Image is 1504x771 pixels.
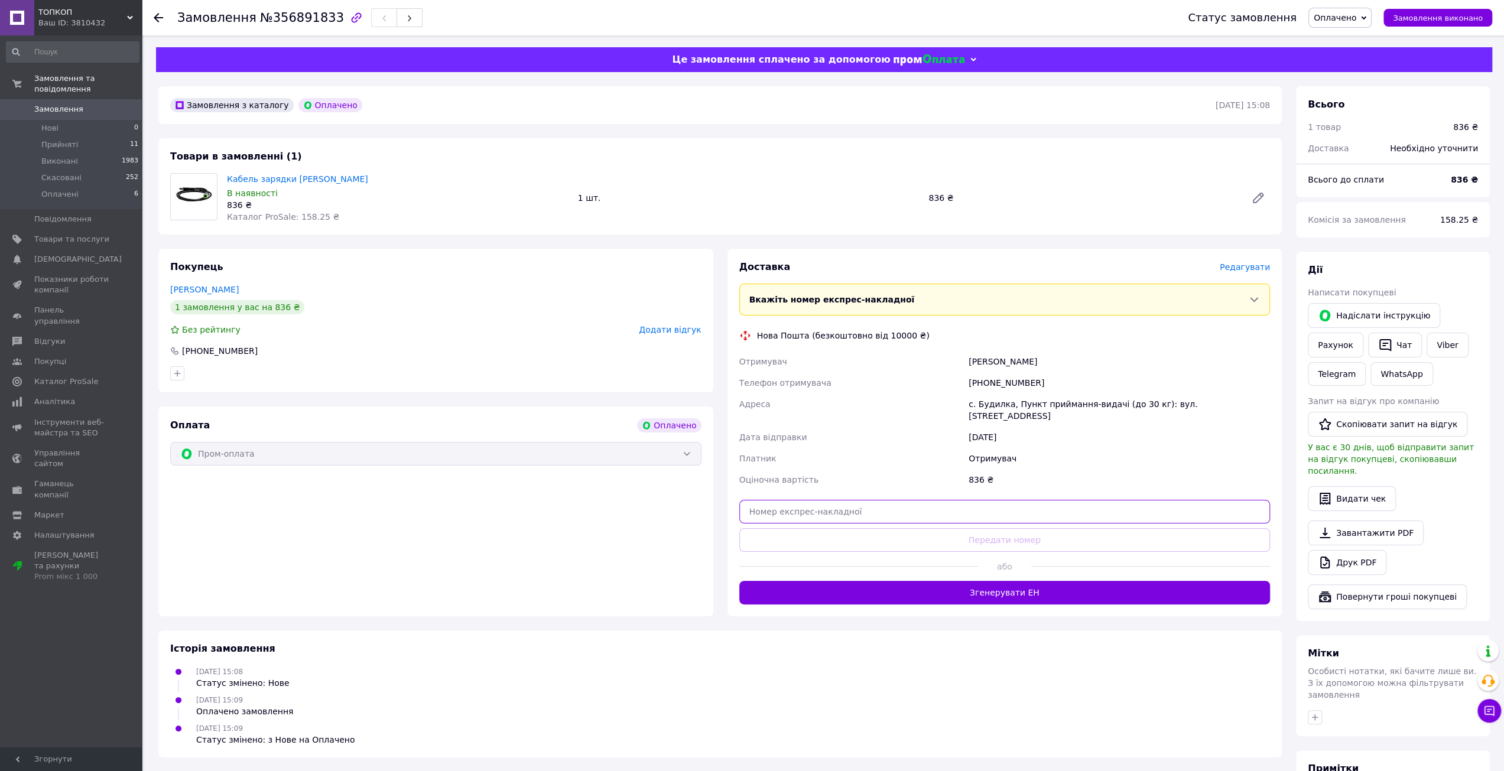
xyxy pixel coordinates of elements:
[34,234,109,245] span: Товари та послуги
[34,336,65,347] span: Відгуки
[181,345,259,357] div: [PHONE_NUMBER]
[1308,122,1341,132] span: 1 товар
[1308,362,1366,386] a: Telegram
[754,330,933,341] div: Нова Пошта (безкоштовно від 10000 ₴)
[739,357,787,366] span: Отримувач
[34,550,109,583] span: [PERSON_NAME] та рахунки
[134,189,138,200] span: 6
[34,376,98,387] span: Каталог ProSale
[1220,262,1270,272] span: Редагувати
[34,448,109,469] span: Управління сайтом
[749,295,915,304] span: Вкажіть номер експрес-накладної
[170,151,302,162] span: Товари в замовленні (1)
[672,54,890,65] span: Це замовлення сплачено за допомогою
[154,12,163,24] div: Повернутися назад
[1368,333,1422,357] button: Чат
[34,254,122,265] span: [DEMOGRAPHIC_DATA]
[34,510,64,520] span: Маркет
[1383,135,1485,161] div: Необхідно уточнити
[894,54,964,66] img: evopay logo
[1308,288,1396,297] span: Написати покупцеві
[924,190,1242,206] div: 836 ₴
[134,123,138,134] span: 0
[196,705,293,717] div: Оплачено замовлення
[1308,303,1440,328] button: Надіслати інструкцію
[38,18,142,28] div: Ваш ID: 3810432
[41,173,82,183] span: Скасовані
[34,417,109,438] span: Інструменти веб-майстра та SEO
[41,156,78,167] span: Виконані
[1216,100,1270,110] time: [DATE] 15:08
[196,724,243,733] span: [DATE] 15:09
[1308,175,1384,184] span: Всього до сплати
[1246,186,1270,210] a: Редагувати
[1308,584,1467,609] button: Повернути гроші покупцеві
[122,156,138,167] span: 1983
[6,41,139,63] input: Пошук
[1477,699,1501,723] button: Чат з покупцем
[1308,99,1344,110] span: Всього
[1308,666,1476,700] span: Особисті нотатки, які бачите лише ви. З їх допомогою можна фільтрувати замовлення
[260,11,344,25] span: №356891833
[1308,550,1386,575] a: Друк PDF
[34,104,83,115] span: Замовлення
[126,173,138,183] span: 252
[38,7,127,18] span: ТОПКОП
[739,378,831,388] span: Телефон отримувача
[170,300,304,314] div: 1 замовлення у вас на 836 ₴
[34,356,66,367] span: Покупці
[978,561,1031,572] span: або
[227,212,339,222] span: Каталог ProSale: 158.25 ₴
[298,98,362,112] div: Оплачено
[1308,412,1467,437] button: Скопіювати запит на відгук
[1308,144,1349,153] span: Доставка
[34,396,75,407] span: Аналітика
[966,372,1272,393] div: [PHONE_NUMBER]
[739,399,771,409] span: Адреса
[639,325,701,334] span: Додати відгук
[196,677,290,689] div: Статус змінено: Нове
[227,199,569,211] div: 836 ₴
[1308,648,1339,659] span: Мітки
[1427,333,1468,357] a: Viber
[41,123,59,134] span: Нові
[41,139,78,150] span: Прийняті
[171,178,217,215] img: Кабель зарядки Nokta Makro
[739,475,818,484] span: Оціночна вартість
[1308,333,1363,357] button: Рахунок
[739,432,807,442] span: Дата відправки
[1308,520,1424,545] a: Завантажити PDF
[1308,264,1323,275] span: Дії
[1308,443,1474,476] span: У вас є 30 днів, щоб відправити запит на відгук покупцеві, скопіювавши посилання.
[196,696,243,704] span: [DATE] 15:09
[739,261,791,272] span: Доставка
[1308,486,1396,511] button: Видати чек
[170,419,210,431] span: Оплата
[966,427,1272,448] div: [DATE]
[41,189,79,200] span: Оплачені
[34,214,92,225] span: Повідомлення
[966,351,1272,372] div: [PERSON_NAME]
[34,479,109,500] span: Гаманець компанії
[1308,215,1406,225] span: Комісія за замовлення
[966,393,1272,427] div: с. Будилка, Пункт приймання-видачі (до 30 кг): вул. [STREET_ADDRESS]
[739,454,777,463] span: Платник
[1453,121,1478,133] div: 836 ₴
[1314,13,1356,22] span: Оплачено
[34,73,142,95] span: Замовлення та повідомлення
[1383,9,1492,27] button: Замовлення виконано
[573,190,924,206] div: 1 шт.
[1188,12,1297,24] div: Статус замовлення
[739,500,1271,523] input: Номер експрес-накладної
[1308,396,1439,406] span: Запит на відгук про компанію
[170,643,275,654] span: Історія замовлення
[130,139,138,150] span: 11
[966,448,1272,469] div: Отримувач
[196,734,355,746] div: Статус змінено: з Нове на Оплачено
[177,11,256,25] span: Замовлення
[34,571,109,582] div: Prom мікс 1 000
[1451,175,1478,184] b: 836 ₴
[196,668,243,676] span: [DATE] 15:08
[182,325,241,334] span: Без рейтингу
[227,174,368,184] a: Кабель зарядки [PERSON_NAME]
